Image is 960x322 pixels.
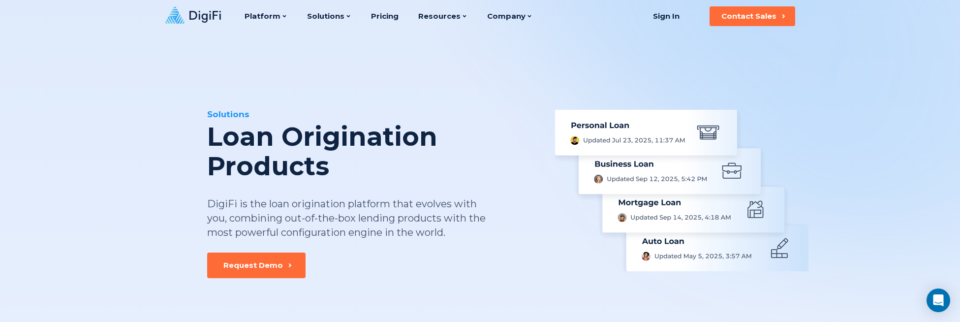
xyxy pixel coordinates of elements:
div: Contact Sales [721,11,776,21]
div: DigiFi is the loan origination platform that evolves with you, combining out-of-the-box lending p... [207,197,487,240]
div: Loan Origination Products [207,122,538,181]
a: Sign In [641,6,692,26]
button: Request Demo [207,253,306,278]
div: Solutions [207,108,538,120]
div: Request Demo [223,260,283,270]
button: Contact Sales [710,6,795,26]
div: Open Intercom Messenger [927,289,950,312]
